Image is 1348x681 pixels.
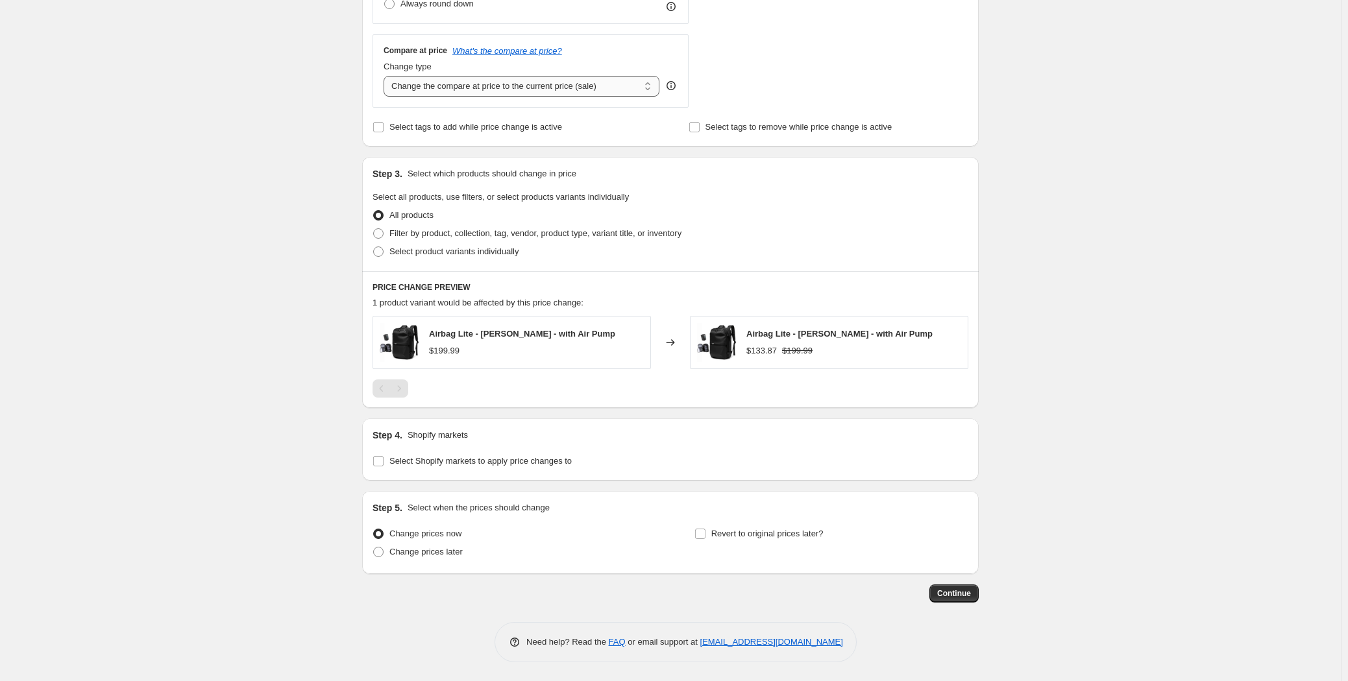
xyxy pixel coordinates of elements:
[408,429,468,442] p: Shopify markets
[389,122,562,132] span: Select tags to add while price change is active
[389,210,434,220] span: All products
[746,329,933,339] span: Airbag Lite - [PERSON_NAME] - with Air Pump
[373,298,583,307] span: 1 product variant would be affected by this price change:
[408,501,550,514] p: Select when the prices should change
[408,167,576,180] p: Select which products should change in price
[380,323,419,362] img: airbag-lite-matt-black-with-air-pump-packlite-gear-3237634_80x.png
[700,637,843,647] a: [EMAIL_ADDRESS][DOMAIN_NAME]
[609,637,626,647] a: FAQ
[384,62,432,71] span: Change type
[389,547,463,556] span: Change prices later
[711,529,824,538] span: Revert to original prices later?
[697,323,736,362] img: airbag-lite-matt-black-with-air-pump-packlite-gear-3237634_80x.png
[389,228,681,238] span: Filter by product, collection, tag, vendor, product type, variant title, or inventory
[526,637,609,647] span: Need help? Read the
[373,501,402,514] h2: Step 5.
[705,122,892,132] span: Select tags to remove while price change is active
[373,192,629,202] span: Select all products, use filters, or select products variants individually
[429,329,615,339] span: Airbag Lite - [PERSON_NAME] - with Air Pump
[373,282,968,293] h6: PRICE CHANGE PREVIEW
[389,529,461,538] span: Change prices now
[626,637,700,647] span: or email support at
[665,79,678,92] div: help
[929,584,979,603] button: Continue
[429,344,460,357] div: $199.99
[452,46,562,56] button: What's the compare at price?
[373,167,402,180] h2: Step 3.
[384,45,447,56] h3: Compare at price
[373,429,402,442] h2: Step 4.
[389,246,519,256] span: Select product variants individually
[389,456,572,466] span: Select Shopify markets to apply price changes to
[782,344,813,357] strike: $199.99
[937,588,971,599] span: Continue
[373,379,408,398] nav: Pagination
[746,344,777,357] div: $133.87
